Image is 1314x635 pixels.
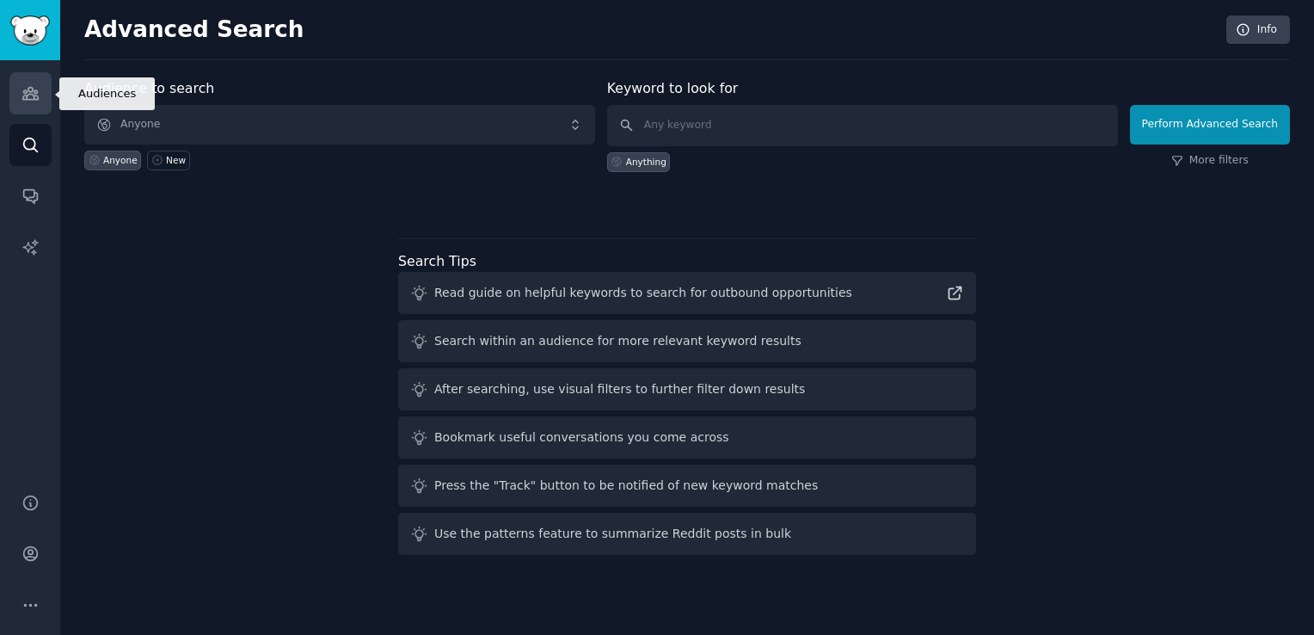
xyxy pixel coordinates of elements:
div: Anything [626,156,666,168]
div: Read guide on helpful keywords to search for outbound opportunities [434,284,852,302]
button: Anyone [84,105,595,145]
div: Search within an audience for more relevant keyword results [434,332,801,350]
div: Press the "Track" button to be notified of new keyword matches [434,477,818,495]
a: More filters [1171,153,1249,169]
a: Info [1226,15,1290,45]
div: New [166,154,186,166]
div: After searching, use visual filters to further filter down results [434,380,805,398]
label: Audience to search [84,80,214,96]
input: Any keyword [607,105,1118,146]
div: Anyone [103,154,138,166]
label: Search Tips [398,253,476,269]
button: Perform Advanced Search [1130,105,1290,145]
div: Bookmark useful conversations you come across [434,428,729,447]
div: Use the patterns feature to summarize Reddit posts in bulk [434,525,791,543]
a: New [147,151,189,170]
label: Keyword to look for [607,80,739,96]
img: GummySearch logo [10,15,50,46]
h2: Advanced Search [84,16,1217,44]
